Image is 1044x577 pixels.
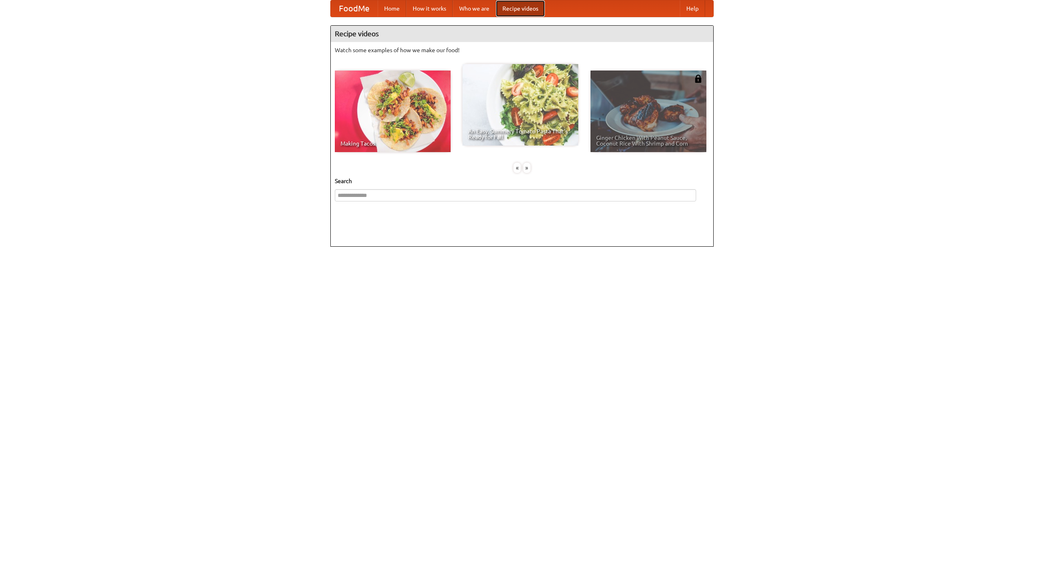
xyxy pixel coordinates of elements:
p: Watch some examples of how we make our food! [335,46,709,54]
img: 483408.png [694,75,702,83]
a: Recipe videos [496,0,545,17]
a: FoodMe [331,0,378,17]
span: An Easy, Summery Tomato Pasta That's Ready for Fall [468,128,573,140]
h5: Search [335,177,709,185]
a: Making Tacos [335,71,451,152]
h4: Recipe videos [331,26,713,42]
a: Home [378,0,406,17]
div: « [513,163,521,173]
span: Making Tacos [341,141,445,146]
a: An Easy, Summery Tomato Pasta That's Ready for Fall [462,64,578,146]
a: How it works [406,0,453,17]
div: » [523,163,531,173]
a: Who we are [453,0,496,17]
a: Help [680,0,705,17]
